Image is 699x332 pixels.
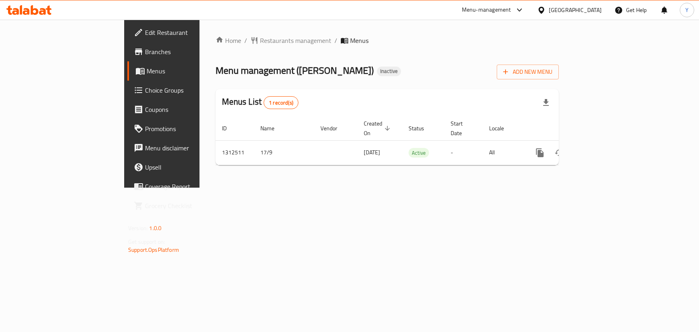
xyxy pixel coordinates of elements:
span: Branches [145,47,234,57]
span: Inactive [377,68,401,75]
a: Coverage Report [127,177,241,196]
div: Inactive [377,67,401,76]
span: Status [409,123,435,133]
span: Vendor [320,123,348,133]
span: Menus [147,66,234,76]
span: Get support on: [128,237,165,247]
span: Grocery Checklist [145,201,234,211]
td: All [483,140,524,165]
span: Active [409,148,429,158]
td: 17/9 [254,140,314,165]
li: / [334,36,337,45]
span: Y [685,6,689,14]
a: Menus [127,61,241,81]
a: Edit Restaurant [127,23,241,42]
span: Promotions [145,124,234,134]
span: Coverage Report [145,182,234,191]
h2: Menus List [222,96,298,109]
table: enhanced table [216,116,614,165]
span: Choice Groups [145,85,234,95]
a: Restaurants management [250,36,331,45]
th: Actions [524,116,614,141]
span: [DATE] [364,147,380,158]
a: Choice Groups [127,81,241,100]
button: Add New Menu [497,65,559,79]
a: Upsell [127,158,241,177]
span: Restaurants management [260,36,331,45]
span: 1 record(s) [264,99,298,107]
span: Add New Menu [503,67,552,77]
a: Support.OpsPlatform [128,245,179,255]
a: Coupons [127,100,241,119]
span: Menus [350,36,369,45]
span: Name [260,123,285,133]
span: Locale [489,123,514,133]
button: Change Status [550,143,569,162]
a: Menu disclaimer [127,138,241,158]
span: Menu disclaimer [145,143,234,153]
div: Total records count [264,96,298,109]
a: Promotions [127,119,241,138]
span: Edit Restaurant [145,28,234,37]
li: / [244,36,247,45]
span: ID [222,123,237,133]
div: Export file [536,93,556,112]
a: Grocery Checklist [127,196,241,215]
div: [GEOGRAPHIC_DATA] [549,6,602,14]
div: Menu-management [462,5,511,15]
td: - [444,140,483,165]
span: Coupons [145,105,234,114]
nav: breadcrumb [216,36,559,45]
span: Version: [128,223,148,233]
span: Created On [364,119,393,138]
span: Menu management ( [PERSON_NAME] ) [216,61,374,79]
button: more [530,143,550,162]
span: 1.0.0 [149,223,161,233]
span: Upsell [145,162,234,172]
span: Start Date [451,119,473,138]
a: Branches [127,42,241,61]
